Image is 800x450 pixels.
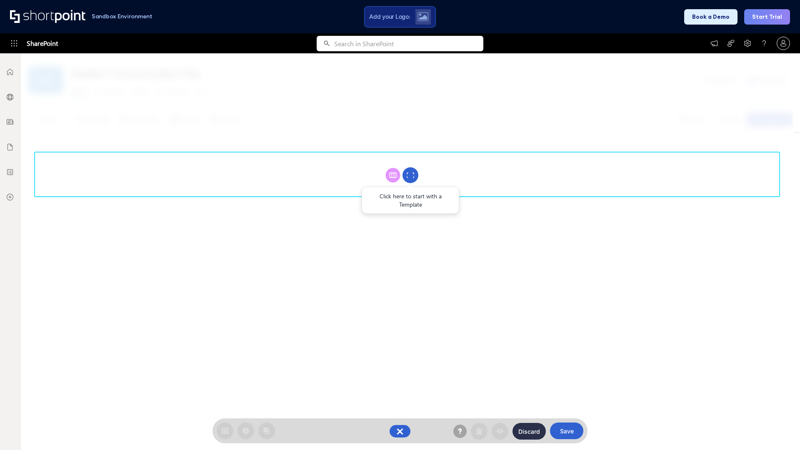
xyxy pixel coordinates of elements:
[334,36,483,51] input: Search in SharePoint
[744,9,790,25] button: Start Trial
[27,33,58,53] span: SharePoint
[92,14,152,19] h1: Sandbox Environment
[684,9,737,25] button: Book a Demo
[369,13,410,20] span: Add your Logo:
[417,12,428,21] img: Upload logo
[550,422,583,439] button: Save
[512,423,546,440] button: Discard
[650,353,800,450] iframe: Chat Widget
